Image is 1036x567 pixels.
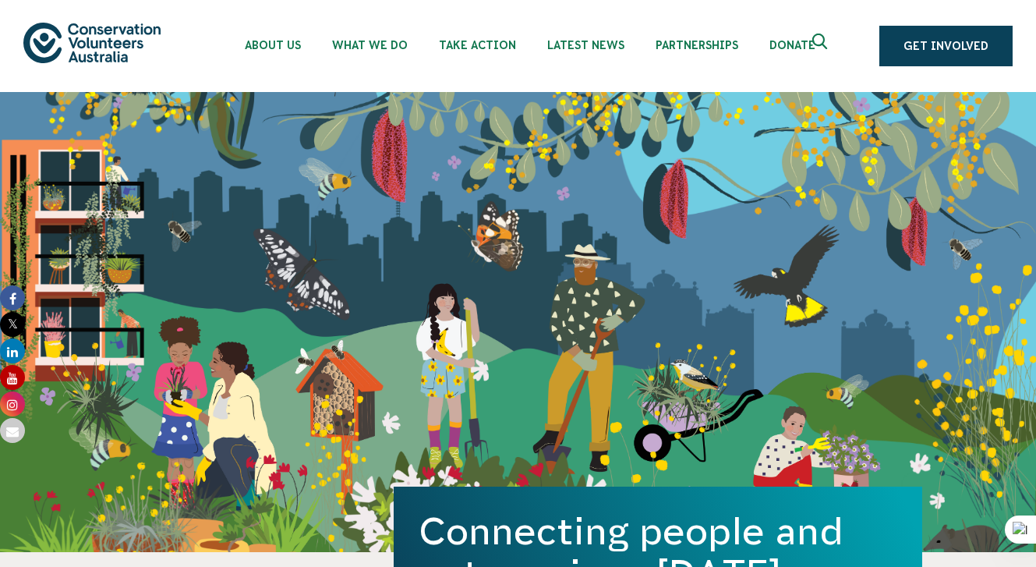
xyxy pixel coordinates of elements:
span: About Us [245,39,301,51]
span: What We Do [332,39,408,51]
img: logo.svg [23,23,161,62]
span: Take Action [439,39,516,51]
a: Get Involved [879,26,1013,66]
span: Expand search box [812,34,832,58]
span: Partnerships [656,39,738,51]
button: Expand search box Close search box [803,27,840,65]
span: Latest News [547,39,624,51]
span: Donate [769,39,815,51]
